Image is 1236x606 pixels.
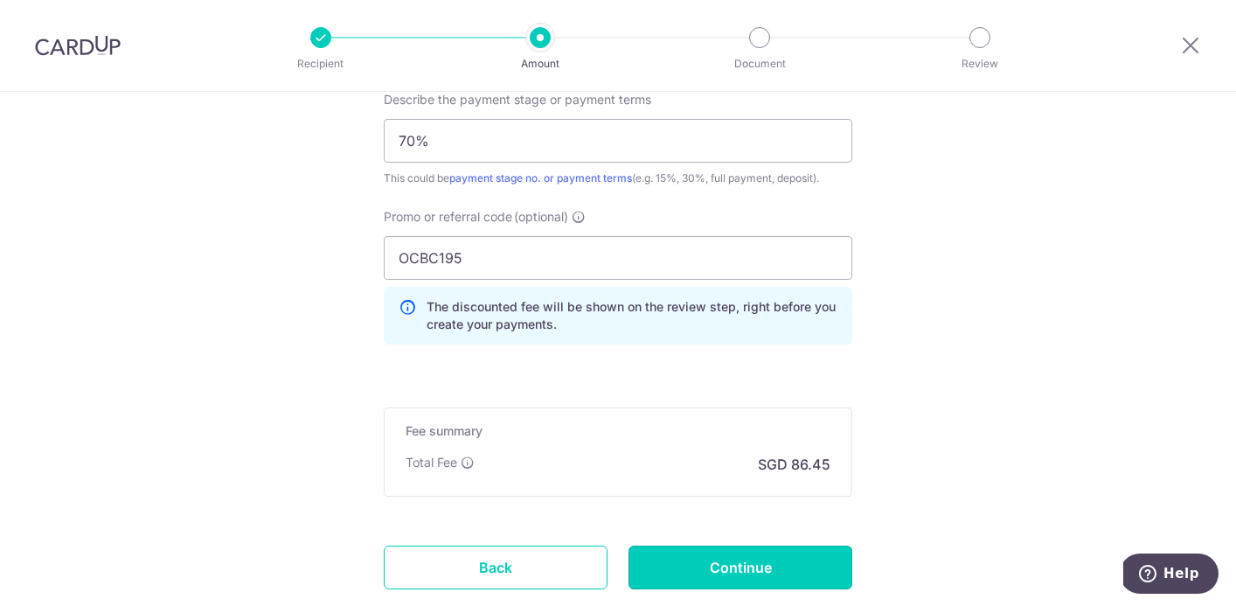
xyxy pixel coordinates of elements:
p: Total Fee [406,454,457,471]
p: Document [695,55,824,73]
p: Recipient [256,55,385,73]
img: CardUp [35,35,121,56]
iframe: Opens a widget where you can find more information [1123,554,1219,597]
div: This could be (e.g. 15%, 30%, full payment, deposit). [384,170,852,187]
h5: Fee summary [406,422,830,440]
a: payment stage no. or payment terms [449,171,632,185]
span: (optional) [514,208,568,226]
span: Promo or referral code [384,208,512,226]
p: Amount [476,55,605,73]
p: SGD 86.45 [758,454,830,475]
span: Describe the payment stage or payment terms [384,91,651,108]
input: Continue [628,546,852,589]
a: Back [384,546,608,589]
p: Review [915,55,1045,73]
p: The discounted fee will be shown on the review step, right before you create your payments. [427,298,837,333]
